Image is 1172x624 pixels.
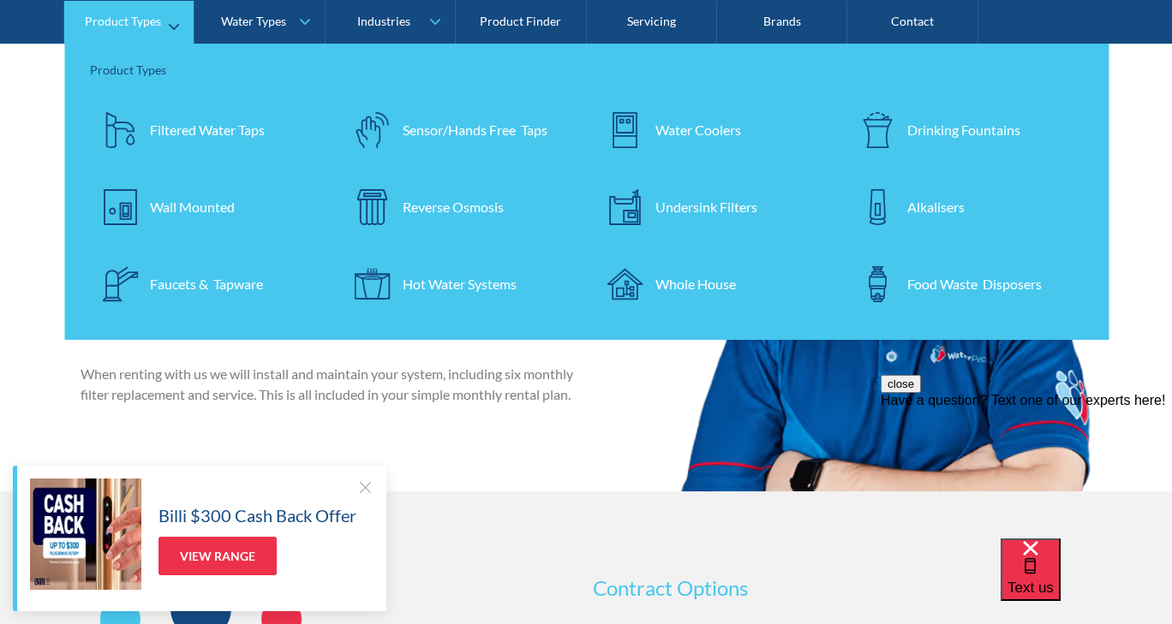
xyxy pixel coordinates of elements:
div: Food Waste Disposers [907,273,1042,294]
a: Faucets & Tapware [90,253,326,313]
h5: Billi $300 Cash Back Offer [158,502,356,528]
p: When renting with us we will install and maintain your system, including six monthly filter repla... [81,364,579,405]
a: Food Waste Disposers [847,253,1083,313]
div: Alkalisers [907,196,965,217]
div: Whole House [655,273,736,294]
a: Wall Mounted [90,176,326,236]
a: View Range [158,537,277,575]
div: Water Types [221,14,286,28]
a: Drinking Fountains [847,99,1083,159]
img: Billi $300 Cash Back Offer [30,478,141,590]
a: Sensor/Hands Free Taps [343,99,578,159]
a: Reverse Osmosis [343,176,578,236]
a: Filtered Water Taps [90,99,326,159]
div: Product Types [85,14,161,28]
nav: Product Types [64,43,1109,339]
iframe: podium webchat widget bubble [1001,538,1172,624]
div: Faucets & Tapware [150,273,263,294]
a: Undersink Filters [595,176,831,236]
div: Sensor/Hands Free Taps [403,119,547,140]
iframe: podium webchat widget prompt [881,375,1172,560]
a: Alkalisers [847,176,1083,236]
div: Filtered Water Taps [150,119,265,140]
div: Hot Water Systems [403,273,517,294]
h3: Contract Options [593,573,1091,603]
div: Wall Mounted [150,196,235,217]
div: Water Coolers [655,119,741,140]
div: Reverse Osmosis [403,196,504,217]
div: Industries [357,14,410,28]
a: Water Coolers [595,99,831,159]
div: Product Types [90,60,1083,78]
div: Drinking Fountains [907,119,1020,140]
div: Undersink Filters [655,196,757,217]
a: Hot Water Systems [343,253,578,313]
a: Whole House [595,253,831,313]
